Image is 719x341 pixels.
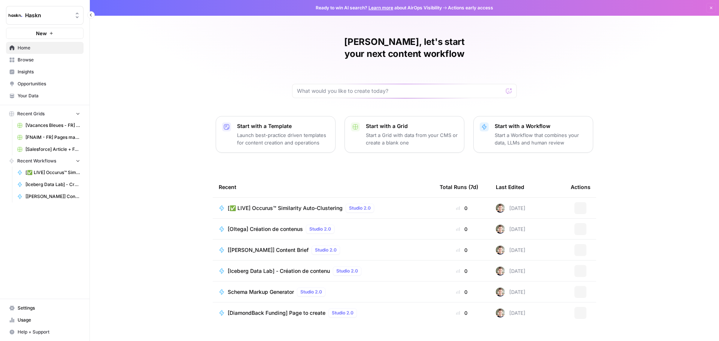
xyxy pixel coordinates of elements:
p: Start with a Template [237,122,329,130]
button: Start with a WorkflowStart a Workflow that combines your data, LLMs and human review [473,116,593,153]
div: Recent [219,177,428,197]
div: [DATE] [496,308,525,317]
a: [FNAIM - FR] Pages maison à vendre + ville - 150-300 mots Grid [14,131,84,143]
div: 0 [440,267,484,275]
div: [DATE] [496,204,525,213]
span: Studio 2.0 [309,226,331,232]
span: Actions early access [448,4,493,11]
button: Start with a TemplateLaunch best-practice driven templates for content creation and operations [216,116,336,153]
a: [✅ LIVE] Occurus™ Similarity Auto-ClusteringStudio 2.0 [219,204,428,213]
span: Insights [18,68,80,75]
img: 5szy29vhbbb2jvrzb4fwf88ktdwm [496,267,505,275]
div: [DATE] [496,246,525,255]
a: [✅ LIVE] Occurus™ Similarity Auto-Clustering [14,167,84,179]
div: 0 [440,225,484,233]
span: Recent Grids [17,110,45,117]
div: 0 [440,246,484,254]
span: Your Data [18,92,80,99]
span: Schema Markup Generator [228,288,294,296]
span: Studio 2.0 [336,268,358,274]
span: Recent Workflows [17,158,56,164]
span: Browse [18,57,80,63]
span: Settings [18,305,80,311]
div: 0 [440,309,484,317]
span: [Vacances Bleues - FR] Pages refonte sites hôtels - [GEOGRAPHIC_DATA] Grid [25,122,80,129]
span: Home [18,45,80,51]
img: 5szy29vhbbb2jvrzb4fwf88ktdwm [496,225,505,234]
div: 0 [440,204,484,212]
button: Workspace: Haskn [6,6,84,25]
button: Recent Workflows [6,155,84,167]
img: Haskn Logo [9,9,22,22]
img: 5szy29vhbbb2jvrzb4fwf88ktdwm [496,287,505,296]
span: [✅ LIVE] Occurus™ Similarity Auto-Clustering [25,169,80,176]
div: 0 [440,288,484,296]
a: [Vacances Bleues - FR] Pages refonte sites hôtels - [GEOGRAPHIC_DATA] Grid [14,119,84,131]
button: Help + Support [6,326,84,338]
button: Start with a GridStart a Grid with data from your CMS or create a blank one [345,116,464,153]
p: Start a Grid with data from your CMS or create a blank one [366,131,458,146]
span: [[PERSON_NAME]] Content Brief [25,193,80,200]
span: [FNAIM - FR] Pages maison à vendre + ville - 150-300 mots Grid [25,134,80,141]
span: Studio 2.0 [315,247,337,253]
span: Opportunities [18,80,80,87]
img: 5szy29vhbbb2jvrzb4fwf88ktdwm [496,204,505,213]
span: [Salesforce] Article + FAQ + Posts RS / Opti [25,146,80,153]
a: [DiamondBack Funding] Page to createStudio 2.0 [219,308,428,317]
img: 5szy29vhbbb2jvrzb4fwf88ktdwm [496,246,505,255]
a: [[PERSON_NAME]] Content Brief [14,191,84,203]
a: [Iceberg Data Lab] - Création de contenu [14,179,84,191]
span: Studio 2.0 [349,205,371,211]
p: Start with a Grid [366,122,458,130]
p: Launch best-practice driven templates for content creation and operations [237,131,329,146]
p: Start with a Workflow [495,122,587,130]
p: Start a Workflow that combines your data, LLMs and human review [495,131,587,146]
a: Learn more [368,5,393,10]
a: Your Data [6,90,84,102]
img: 5szy29vhbbb2jvrzb4fwf88ktdwm [496,308,505,317]
input: What would you like to create today? [297,87,503,95]
h1: [PERSON_NAME], let's start your next content workflow [292,36,517,60]
span: Studio 2.0 [332,310,354,316]
button: New [6,28,84,39]
div: [DATE] [496,225,525,234]
div: Actions [571,177,591,197]
div: [DATE] [496,267,525,275]
span: Ready to win AI search? about AirOps Visibility [316,4,442,11]
span: [[PERSON_NAME]] Content Brief [228,246,309,254]
a: [Salesforce] Article + FAQ + Posts RS / Opti [14,143,84,155]
span: New [36,30,47,37]
span: [Iceberg Data Lab] - Création de contenu [228,267,330,275]
span: [Iceberg Data Lab] - Création de contenu [25,181,80,188]
a: Settings [6,302,84,314]
a: [Iceberg Data Lab] - Création de contenuStudio 2.0 [219,267,428,275]
a: [[PERSON_NAME]] Content BriefStudio 2.0 [219,246,428,255]
div: [DATE] [496,287,525,296]
a: Opportunities [6,78,84,90]
div: Last Edited [496,177,524,197]
a: Browse [6,54,84,66]
button: Recent Grids [6,108,84,119]
a: [Oltega] Création de contenusStudio 2.0 [219,225,428,234]
span: [✅ LIVE] Occurus™ Similarity Auto-Clustering [228,204,343,212]
span: Help + Support [18,329,80,335]
a: Home [6,42,84,54]
span: Haskn [25,12,70,19]
a: Schema Markup GeneratorStudio 2.0 [219,287,428,296]
span: Usage [18,317,80,323]
span: [Oltega] Création de contenus [228,225,303,233]
span: Studio 2.0 [300,289,322,295]
span: [DiamondBack Funding] Page to create [228,309,325,317]
a: Insights [6,66,84,78]
div: Total Runs (7d) [440,177,478,197]
a: Usage [6,314,84,326]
